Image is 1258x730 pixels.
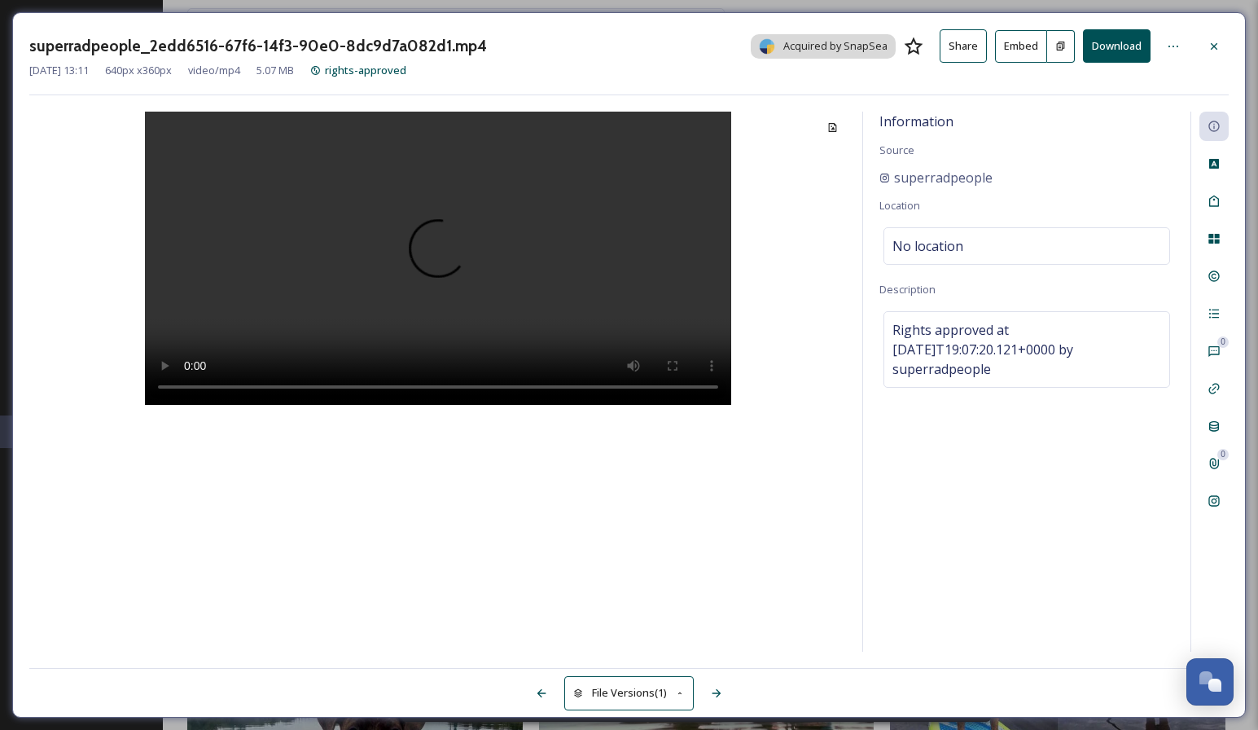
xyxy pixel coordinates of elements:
[1186,658,1234,706] button: Open Chat
[759,38,775,55] img: snapsea-logo.png
[783,38,888,54] span: Acquired by SnapSea
[564,676,695,710] button: File Versions(1)
[892,320,1161,379] span: Rights approved at [DATE]T19:07:20.121+0000 by superradpeople
[1217,336,1229,348] div: 0
[879,282,936,297] span: Description
[188,63,240,78] span: video/mp4
[29,34,487,58] h3: superradpeople_2edd6516-67f6-14f3-90e0-8dc9d7a082d1.mp4
[879,168,993,187] a: superradpeople
[105,63,172,78] span: 640 px x 360 px
[894,168,993,187] span: superradpeople
[1217,449,1229,460] div: 0
[1083,29,1151,63] button: Download
[256,63,294,78] span: 5.07 MB
[892,236,963,256] span: No location
[995,30,1047,63] button: Embed
[29,63,89,78] span: [DATE] 13:11
[325,63,406,77] span: rights-approved
[879,112,953,130] span: Information
[940,29,987,63] button: Share
[879,143,914,157] span: Source
[879,198,920,213] span: Location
